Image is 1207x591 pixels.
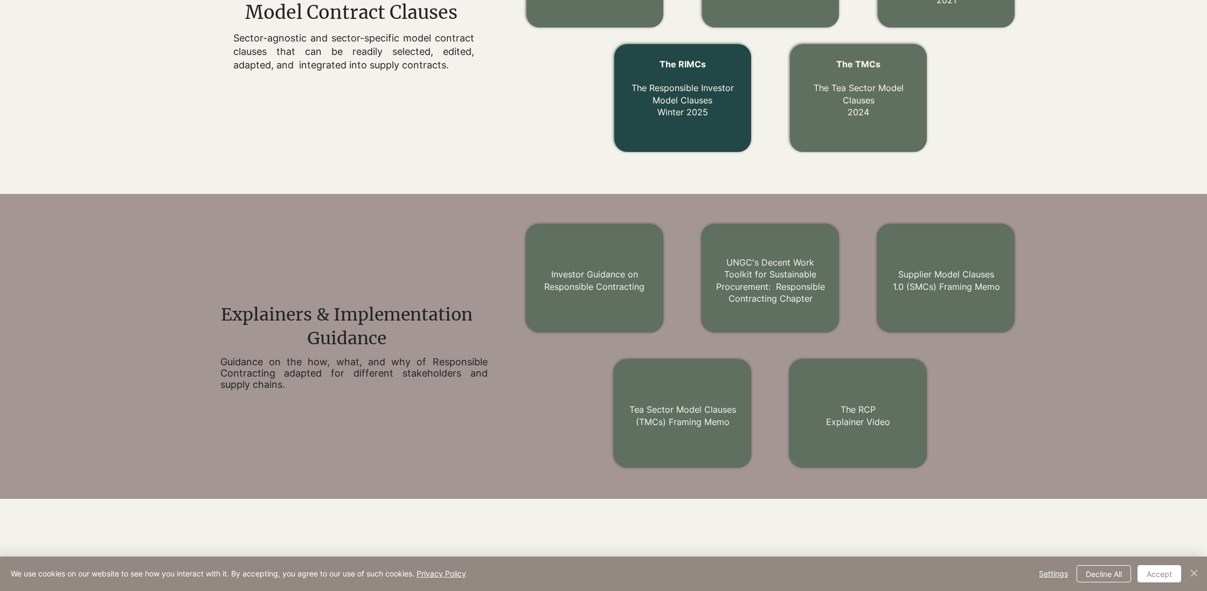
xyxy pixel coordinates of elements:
a: The RCPExplainer Video [826,404,890,427]
button: Decline All [1077,565,1131,582]
span: The RIMCs [660,59,706,69]
button: Accept [1137,565,1181,582]
a: Privacy Policy [417,569,466,578]
img: Close [1188,567,1201,580]
span: Explainers & Implementation Guidance [221,304,473,350]
a: The RIMCs The Responsible Investor Model ClausesWinter 2025 [632,59,734,118]
span: Model Contract Clauses [245,1,457,24]
span: We use cookies on our website to see how you interact with it. By accepting, you agree to our use... [11,569,466,579]
h2: Guidance on the how, what, and why of Responsible Contracting adapted for different stakeholders ... [220,356,488,390]
a: UNGC's Decent Work Toolkit for Sustainable Procurement: Responsible Contracting Chapter [716,257,825,304]
a: Supplier Model Clauses 1.0 (SMCs) Framing Memo [893,269,1000,291]
span: Settings [1039,566,1068,582]
button: Close [1188,565,1201,582]
p: Sector-agnostic and sector-specific model contract clauses that can be readily selected, edited, ... [233,31,474,72]
a: Tea Sector Model Clauses (TMCs) Framing Memo [629,404,736,427]
a: Investor Guidance on Responsible Contracting [544,269,644,291]
a: The TMCs The Tea Sector Model Clauses2024 [814,59,904,118]
span: The TMCs [836,59,880,69]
